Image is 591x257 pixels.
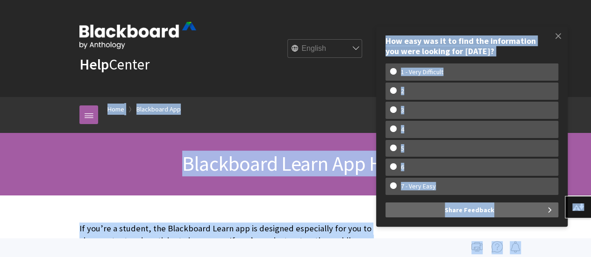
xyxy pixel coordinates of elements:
[390,163,415,171] w-span: 6
[182,151,409,176] span: Blackboard Learn App Help
[79,22,196,49] img: Blackboard by Anthology
[471,241,483,252] img: Print
[288,40,363,58] select: Site Language Selector
[390,125,415,133] w-span: 4
[136,104,181,115] a: Blackboard App
[491,241,503,252] img: More help
[510,241,521,252] img: Follow this page
[390,68,454,76] w-span: 1 - Very Difficult
[385,36,558,56] div: How easy was it to find the information you were looking for [DATE]?
[79,55,150,74] a: HelpCenter
[107,104,124,115] a: Home
[390,87,415,95] w-span: 2
[390,145,415,153] w-span: 5
[79,55,109,74] strong: Help
[390,106,415,114] w-span: 3
[390,182,447,190] w-span: 7 - Very Easy
[445,202,494,217] span: Share Feedback
[385,202,558,217] button: Share Feedback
